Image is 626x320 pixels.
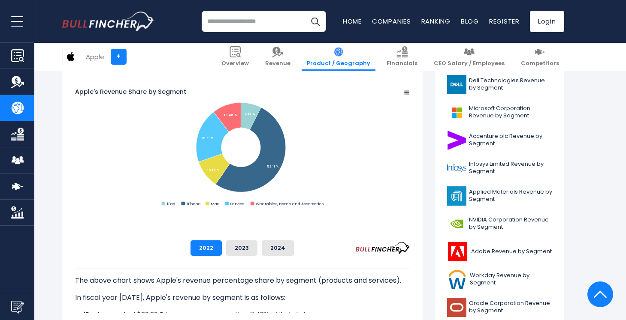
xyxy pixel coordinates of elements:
img: AMAT logo [447,186,466,206]
a: Login [530,11,564,32]
span: Product / Geography [307,60,370,67]
img: MSFT logo [447,103,466,122]
li: generated $29.29 B in revenue, representing 7.43% of its total revenue. [75,310,410,320]
img: NVDA logo [447,214,466,233]
b: iPad [84,310,99,320]
tspan: 10.46 % [224,113,237,117]
a: Home [343,17,362,26]
text: iPad [166,201,175,206]
tspan: 19.81 % [202,137,214,141]
text: iPhone [186,201,200,206]
a: Companies [372,17,411,26]
div: Apple [86,52,104,62]
tspan: Apple's Revenue Share by Segment [75,87,186,96]
span: CEO Salary / Employees [434,60,505,67]
text: Mac [211,201,219,206]
span: Infosys Limited Revenue by Segment [469,161,553,175]
svg: Apple's Revenue Share by Segment [75,62,410,233]
img: INFY logo [447,159,466,178]
a: Accenture plc Revenue by Segment [442,129,558,152]
a: Workday Revenue by Segment [442,268,558,291]
a: Financials [381,43,423,71]
span: Applied Materials Revenue by Segment [469,188,553,203]
span: Accenture plc Revenue by Segment [469,133,553,147]
a: Dell Technologies Revenue by Segment [442,73,558,96]
a: CEO Salary / Employees [429,43,510,71]
a: Register [489,17,520,26]
tspan: 7.43 % [244,112,255,116]
a: Ranking [421,17,451,26]
img: DELL logo [447,75,466,94]
a: Revenue [260,43,296,71]
span: NVIDIA Corporation Revenue by Segment [469,216,553,231]
tspan: 52.11 % [266,165,278,169]
img: ACN logo [447,131,466,150]
a: Overview [216,43,254,71]
tspan: 10.19 % [207,168,220,172]
button: 2024 [262,240,294,256]
a: Go to homepage [62,12,154,31]
span: Competitors [521,60,559,67]
text: Wearables, Home and Accessories [255,201,323,206]
button: 2023 [226,240,257,256]
a: + [111,49,127,65]
span: Workday Revenue by Segment [470,272,552,287]
button: Search [305,11,326,32]
span: Financials [387,60,417,67]
button: 2022 [191,240,222,256]
span: Revenue [265,60,290,67]
img: ORCL logo [447,298,466,317]
a: Blog [461,17,479,26]
a: Competitors [516,43,564,71]
img: bullfincher logo [62,12,154,31]
p: The above chart shows Apple's revenue percentage share by segment (products and services). [75,275,410,286]
span: Microsoft Corporation Revenue by Segment [469,105,553,120]
text: Service [230,201,244,206]
a: Oracle Corporation Revenue by Segment [442,296,558,319]
img: ADBE logo [447,242,469,261]
span: Overview [221,60,249,67]
a: Applied Materials Revenue by Segment [442,184,558,208]
a: Microsoft Corporation Revenue by Segment [442,101,558,124]
span: Oracle Corporation Revenue by Segment [469,300,553,314]
a: Product / Geography [302,43,375,71]
span: Dell Technologies Revenue by Segment [469,77,553,92]
a: Adobe Revenue by Segment [442,240,558,263]
img: WDAY logo [447,270,468,289]
a: Infosys Limited Revenue by Segment [442,156,558,180]
img: AAPL logo [63,48,79,65]
span: Adobe Revenue by Segment [471,248,552,255]
a: NVIDIA Corporation Revenue by Segment [442,212,558,236]
p: In fiscal year [DATE], Apple's revenue by segment is as follows: [75,293,410,303]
